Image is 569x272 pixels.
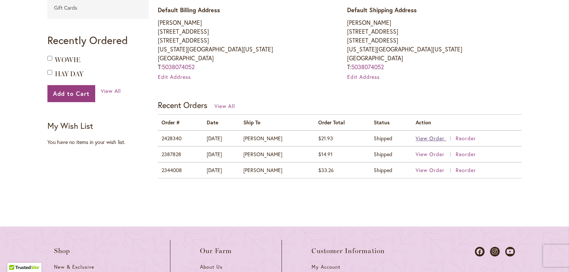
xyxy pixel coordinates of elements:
[416,167,445,174] span: View Order
[203,146,240,162] td: [DATE]
[347,18,522,71] address: [PERSON_NAME] [STREET_ADDRESS] [STREET_ADDRESS] [US_STATE][GEOGRAPHIC_DATA][US_STATE] [GEOGRAPHIC...
[505,247,515,256] a: Dahlias on Youtube
[47,85,95,102] button: Add to Cart
[55,70,83,78] a: HAY DAY
[318,151,333,158] span: $14.91
[370,115,412,130] th: Status
[158,162,203,178] td: 2344008
[312,264,340,270] span: My Account
[318,135,333,142] span: $21.93
[416,151,454,158] a: View Order
[312,247,385,255] span: Customer Information
[347,73,380,80] a: Edit Address
[315,115,370,130] th: Order Total
[158,130,203,146] td: 2428340
[203,162,240,178] td: [DATE]
[370,130,412,146] td: Shipped
[370,162,412,178] td: Shipped
[416,135,445,142] span: View Order
[240,130,315,146] td: [PERSON_NAME]
[158,73,191,80] a: Edit Address
[475,247,485,256] a: Dahlias on Facebook
[214,103,235,110] a: View All
[203,115,240,130] th: Date
[158,115,203,130] th: Order #
[47,33,128,47] strong: Recently Ordered
[490,247,500,256] a: Dahlias on Instagram
[158,100,207,110] strong: Recent Orders
[351,63,384,71] a: 5038074052
[456,135,476,142] a: Reorder
[162,63,195,71] a: 5038074052
[158,146,203,162] td: 2387828
[416,151,445,158] span: View Order
[416,167,454,174] a: View Order
[200,247,232,255] span: Our Farm
[370,146,412,162] td: Shipped
[55,56,80,64] a: WOWIE
[456,151,476,158] a: Reorder
[203,130,240,146] td: [DATE]
[101,87,121,95] a: View All
[240,146,315,162] td: [PERSON_NAME]
[47,120,93,131] strong: My Wish List
[200,264,223,270] span: About Us
[54,247,70,255] span: Shop
[416,135,454,142] a: View Order
[412,115,522,130] th: Action
[318,167,334,174] span: $33.26
[240,162,315,178] td: [PERSON_NAME]
[456,167,476,174] a: Reorder
[158,18,332,71] address: [PERSON_NAME] [STREET_ADDRESS] [STREET_ADDRESS] [US_STATE][GEOGRAPHIC_DATA][US_STATE] [GEOGRAPHIC...
[6,246,26,266] iframe: Launch Accessibility Center
[47,138,153,146] div: You have no items in your wish list.
[54,264,94,270] span: New & Exclusive
[53,90,90,97] span: Add to Cart
[347,6,417,14] span: Default Shipping Address
[47,2,149,13] a: Gift Cards
[240,115,315,130] th: Ship To
[158,6,220,14] span: Default Billing Address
